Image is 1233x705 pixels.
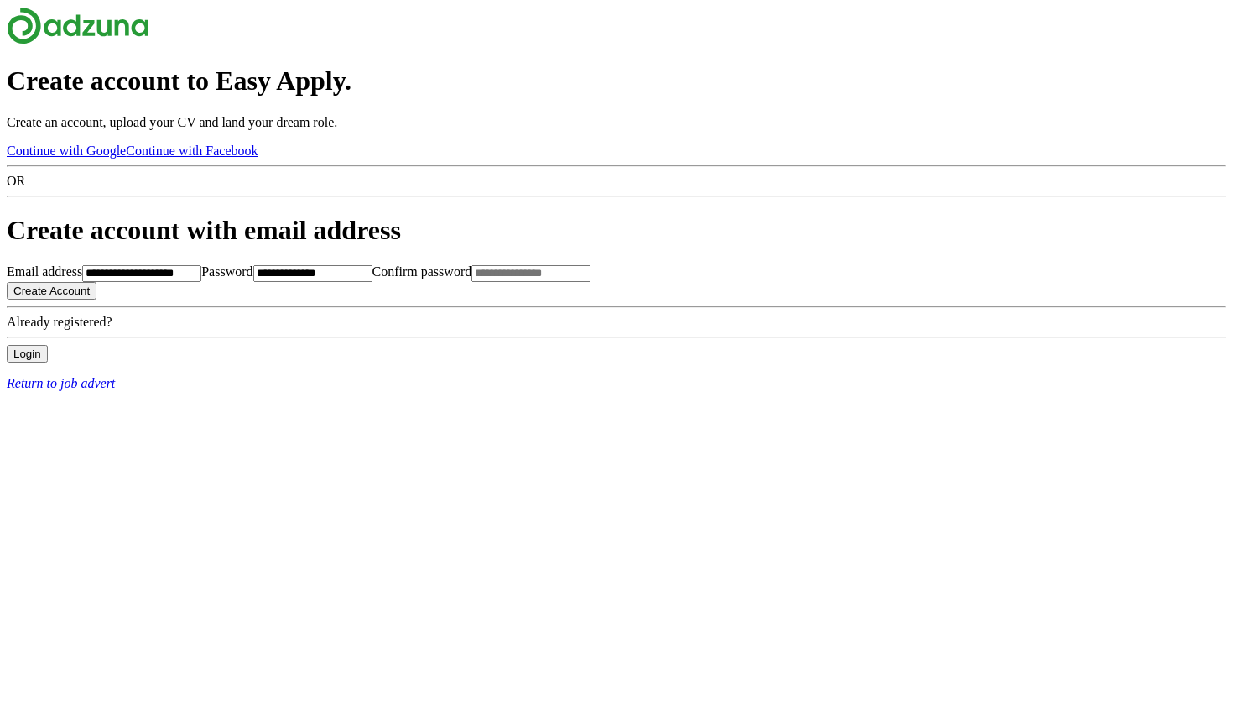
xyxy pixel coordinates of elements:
a: Continue with Google [7,144,126,158]
label: Email address [7,264,82,279]
label: Confirm password [372,264,472,279]
button: Create Account [7,282,96,300]
h1: Create account with email address [7,215,1226,246]
h1: Create account to Easy Apply. [7,65,1226,97]
label: Password [201,264,252,279]
a: Return to job advert [7,376,1226,391]
a: Continue with Facebook [126,144,258,158]
button: Login [7,345,48,363]
a: Login [7,346,48,360]
span: OR [7,174,25,188]
span: Already registered? [7,315,112,329]
img: Adzuna logo [7,7,149,44]
p: Create an account, upload your CV and land your dream role. [7,115,1226,130]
